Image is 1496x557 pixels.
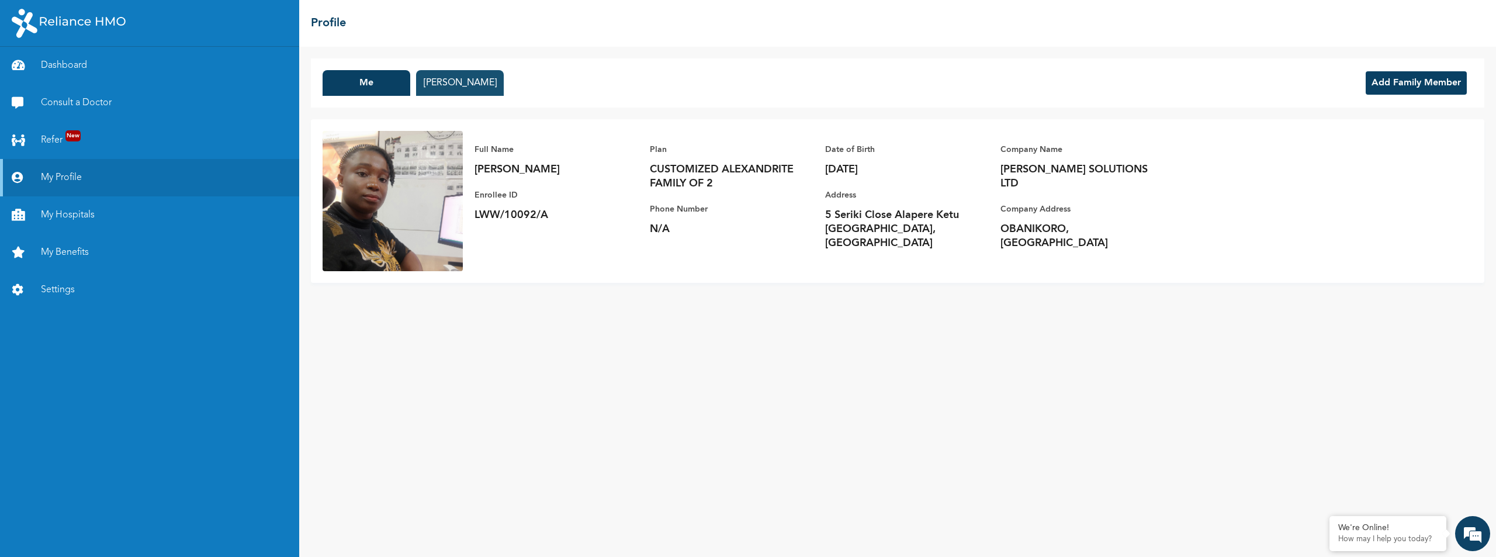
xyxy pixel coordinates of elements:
[6,417,115,425] span: Conversation
[12,9,126,38] img: RelianceHMO's Logo
[416,70,504,96] button: [PERSON_NAME]
[1338,535,1438,544] p: How may I help you today?
[1000,143,1164,157] p: Company Name
[6,355,223,396] textarea: Type your message and hit 'Enter'
[825,208,989,250] p: 5 Seriki Close Alapere Ketu [GEOGRAPHIC_DATA], [GEOGRAPHIC_DATA]
[475,208,638,222] p: LWW/10092/A
[65,130,81,141] span: New
[1000,222,1164,250] p: OBANIKORO, [GEOGRAPHIC_DATA]
[650,202,813,216] p: Phone Number
[475,143,638,157] p: Full Name
[825,143,989,157] p: Date of Birth
[650,162,813,191] p: CUSTOMIZED ALEXANDRITE FAMILY OF 2
[650,222,813,236] p: N/A
[650,143,813,157] p: Plan
[192,6,220,34] div: Minimize live chat window
[61,65,196,81] div: Chat with us now
[475,188,638,202] p: Enrollee ID
[475,162,638,177] p: [PERSON_NAME]
[825,162,989,177] p: [DATE]
[22,58,47,88] img: d_794563401_company_1708531726252_794563401
[311,15,346,32] h2: Profile
[323,131,463,271] img: Enrollee
[323,70,410,96] button: Me
[1366,71,1467,95] button: Add Family Member
[1000,202,1164,216] p: Company Address
[1000,162,1164,191] p: [PERSON_NAME] SOLUTIONS LTD
[1338,523,1438,533] div: We're Online!
[115,396,223,433] div: FAQs
[68,165,161,283] span: We're online!
[825,188,989,202] p: Address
